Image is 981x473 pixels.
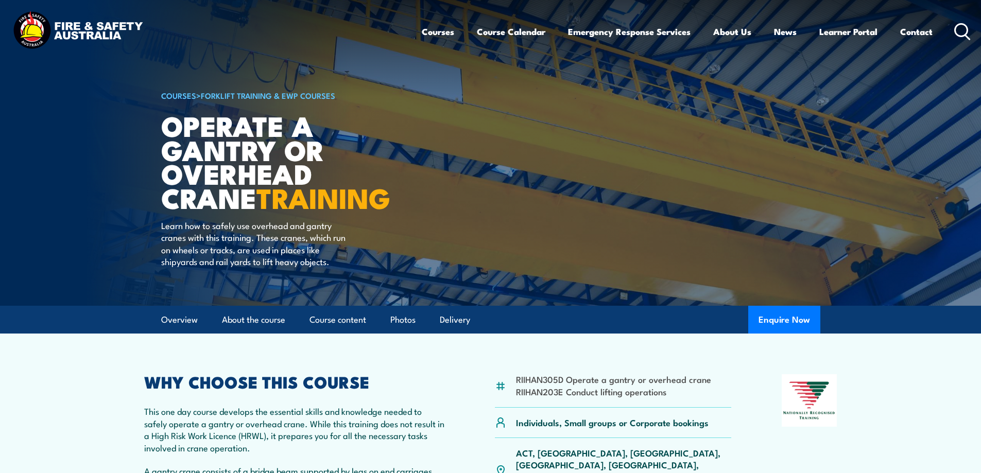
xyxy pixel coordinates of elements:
[568,18,691,45] a: Emergency Response Services
[161,113,416,209] h1: Operate a Gantry or Overhead Crane
[161,90,196,101] a: COURSES
[422,18,454,45] a: Courses
[222,306,285,334] a: About the course
[144,405,445,453] p: This one day course develops the essential skills and knowledge needed to safely operate a gantry...
[516,373,711,385] li: RIIHAN305D Operate a gantry or overhead crane
[516,416,709,428] p: Individuals, Small groups or Corporate bookings
[161,219,349,268] p: Learn how to safely use overhead and gantry cranes with this training. These cranes, which run on...
[819,18,877,45] a: Learner Portal
[713,18,751,45] a: About Us
[477,18,545,45] a: Course Calendar
[144,374,445,389] h2: WHY CHOOSE THIS COURSE
[161,89,416,101] h6: >
[390,306,416,334] a: Photos
[440,306,470,334] a: Delivery
[201,90,335,101] a: Forklift Training & EWP Courses
[782,374,837,427] img: Nationally Recognised Training logo.
[774,18,797,45] a: News
[309,306,366,334] a: Course content
[748,306,820,334] button: Enquire Now
[516,386,711,397] li: RIIHAN203E Conduct lifting operations
[900,18,933,45] a: Contact
[256,176,390,218] strong: TRAINING
[161,306,198,334] a: Overview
